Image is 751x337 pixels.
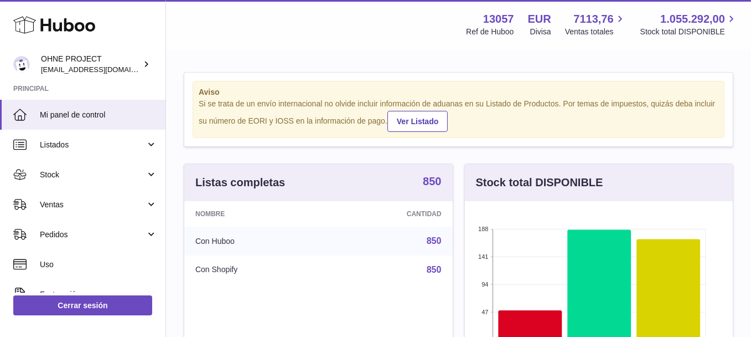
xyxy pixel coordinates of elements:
strong: Aviso [199,87,718,98]
text: 141 [478,253,488,260]
a: 850 [427,265,442,274]
span: Mi panel de control [40,110,157,120]
td: Con Shopify [184,256,327,284]
strong: EUR [528,12,551,27]
span: 1.055.292,00 [660,12,725,27]
a: Cerrar sesión [13,295,152,315]
a: 850 [427,236,442,246]
span: Ventas totales [565,27,626,37]
h3: Listas completas [195,175,285,190]
a: 1.055.292,00 Stock total DISPONIBLE [640,12,738,37]
td: Con Huboo [184,227,327,256]
span: Stock [40,170,146,180]
div: Si se trata de un envío internacional no olvide incluir información de aduanas en su Listado de P... [199,99,718,132]
div: Ref de Huboo [466,27,514,37]
span: Stock total DISPONIBLE [640,27,738,37]
span: Uso [40,259,157,270]
span: 7113,76 [573,12,613,27]
img: internalAdmin-13057@internal.huboo.com [13,56,30,73]
span: Ventas [40,200,146,210]
h3: Stock total DISPONIBLE [476,175,603,190]
a: Ver Listado [387,111,448,132]
span: Pedidos [40,229,146,240]
span: Facturación y pagos [40,289,146,300]
a: 7113,76 Ventas totales [565,12,626,37]
span: [EMAIL_ADDRESS][DOMAIN_NAME] [41,65,163,74]
text: 188 [478,226,488,232]
a: 850 [423,176,441,189]
span: Listados [40,140,146,150]
th: Cantidad [327,201,452,227]
text: 94 [481,281,488,288]
th: Nombre [184,201,327,227]
strong: 13057 [483,12,514,27]
text: 47 [481,309,488,315]
div: OHNE PROJECT [41,54,141,75]
strong: 850 [423,176,441,187]
div: Divisa [530,27,551,37]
